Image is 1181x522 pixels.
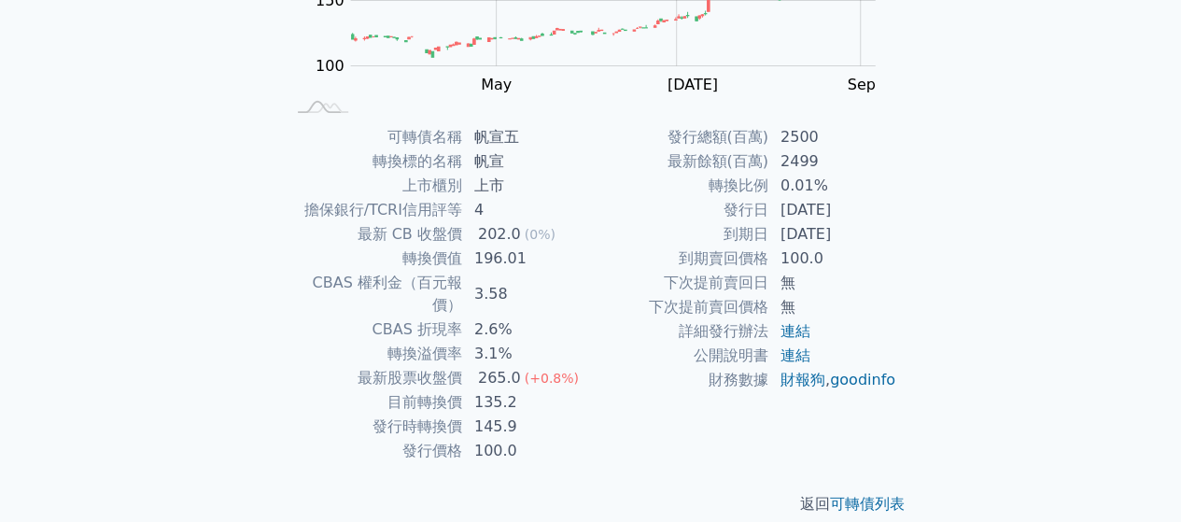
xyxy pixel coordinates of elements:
tspan: Sep [847,76,875,93]
div: 265.0 [474,367,525,389]
td: 最新股票收盤價 [285,366,463,390]
tspan: [DATE] [668,76,718,93]
td: , [769,368,897,392]
div: 202.0 [474,223,525,246]
a: 連結 [780,346,810,364]
td: 到期賣回價格 [591,247,769,271]
td: 3.1% [463,342,591,366]
td: 轉換溢價率 [285,342,463,366]
td: 財務數據 [591,368,769,392]
td: 0.01% [769,174,897,198]
td: 發行日 [591,198,769,222]
td: 發行總額(百萬) [591,125,769,149]
td: 下次提前賣回日 [591,271,769,295]
td: 最新 CB 收盤價 [285,222,463,247]
td: CBAS 折現率 [285,317,463,342]
td: 2500 [769,125,897,149]
td: 135.2 [463,390,591,415]
td: 下次提前賣回價格 [591,295,769,319]
td: 帆宣五 [463,125,591,149]
span: (0%) [525,227,555,242]
p: 返回 [262,493,920,515]
td: [DATE] [769,222,897,247]
td: 帆宣 [463,149,591,174]
td: 196.01 [463,247,591,271]
td: 100.0 [463,439,591,463]
td: 發行時轉換價 [285,415,463,439]
tspan: May [481,76,512,93]
td: 3.58 [463,271,591,317]
td: 100.0 [769,247,897,271]
td: 2.6% [463,317,591,342]
td: CBAS 權利金（百元報價） [285,271,463,317]
td: 2499 [769,149,897,174]
tspan: 100 [316,57,344,75]
td: 發行價格 [285,439,463,463]
span: (+0.8%) [525,371,579,386]
td: 目前轉換價 [285,390,463,415]
td: 上市櫃別 [285,174,463,198]
a: goodinfo [830,371,895,388]
td: 轉換比例 [591,174,769,198]
td: 145.9 [463,415,591,439]
td: 上市 [463,174,591,198]
a: 財報狗 [780,371,825,388]
td: [DATE] [769,198,897,222]
td: 轉換標的名稱 [285,149,463,174]
a: 連結 [780,322,810,340]
td: 可轉債名稱 [285,125,463,149]
a: 可轉債列表 [830,495,905,513]
td: 擔保銀行/TCRI信用評等 [285,198,463,222]
td: 無 [769,295,897,319]
td: 公開說明書 [591,344,769,368]
td: 無 [769,271,897,295]
td: 4 [463,198,591,222]
td: 詳細發行辦法 [591,319,769,344]
td: 最新餘額(百萬) [591,149,769,174]
td: 轉換價值 [285,247,463,271]
td: 到期日 [591,222,769,247]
